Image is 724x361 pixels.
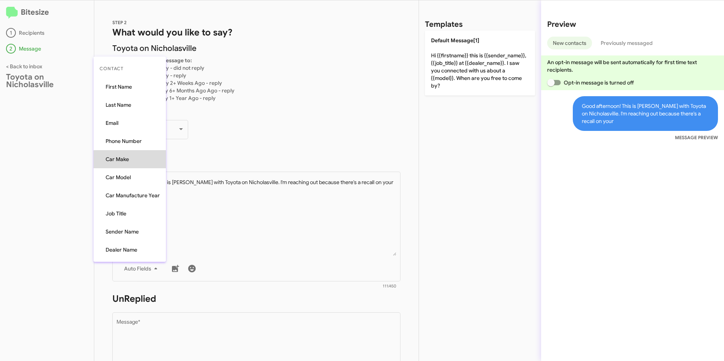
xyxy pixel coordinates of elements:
[94,150,166,168] button: Car Make
[94,78,166,96] button: First Name
[94,60,166,78] span: Contact
[94,132,166,150] button: Phone Number
[94,204,166,223] button: Job Title
[94,241,166,259] button: Dealer Name
[94,186,166,204] button: Car Manufacture Year
[94,114,166,132] button: Email
[94,168,166,186] button: Car Model
[94,223,166,241] button: Sender Name
[94,96,166,114] button: Last Name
